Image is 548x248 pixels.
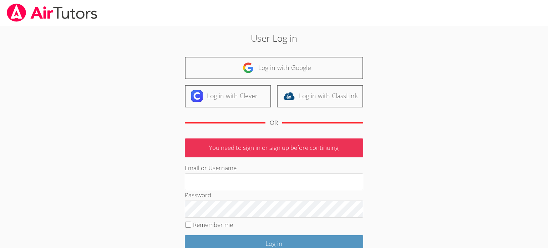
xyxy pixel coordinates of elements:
p: You need to sign in or sign up before continuing [185,138,363,157]
img: classlink-logo-d6bb404cc1216ec64c9a2012d9dc4662098be43eaf13dc465df04b49fa7ab582.svg [283,90,295,102]
a: Log in with Clever [185,85,271,107]
a: Log in with ClassLink [277,85,363,107]
label: Email or Username [185,164,237,172]
div: OR [270,118,278,128]
label: Remember me [193,221,233,229]
img: airtutors_banner-c4298cdbf04f3fff15de1276eac7730deb9818008684d7c2e4769d2f7ddbe033.png [6,4,98,22]
img: clever-logo-6eab21bc6e7a338710f1a6ff85c0baf02591cd810cc4098c63d3a4b26e2feb20.svg [191,90,203,102]
img: google-logo-50288ca7cdecda66e5e0955fdab243c47b7ad437acaf1139b6f446037453330a.svg [243,62,254,74]
h2: User Log in [126,31,422,45]
label: Password [185,191,211,199]
a: Log in with Google [185,57,363,79]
